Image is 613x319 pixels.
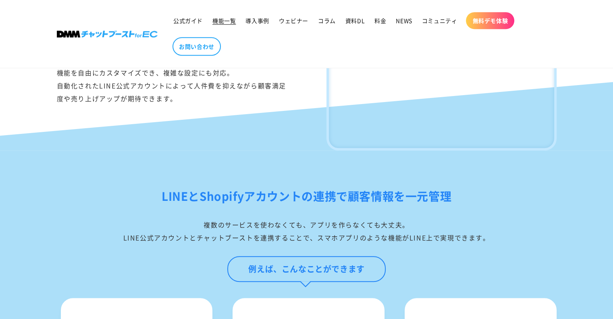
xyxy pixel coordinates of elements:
span: NEWS [396,17,412,24]
a: 資料DL [341,12,370,29]
a: 機能一覧 [208,12,241,29]
a: コラム [313,12,341,29]
span: ウェビナー [279,17,308,24]
div: 複数のサービスを使わなくても、アプリを作らなくても大丈夫。 LINE公式アカウントとチャットブーストを連携することで、スマホアプリのような機能がLINE上で実現できます。 [57,218,557,244]
span: 公式ガイド [173,17,203,24]
span: 導入事例 [245,17,269,24]
span: 資料DL [345,17,365,24]
span: コミュニティ [422,17,457,24]
span: 無料デモ体験 [472,17,508,24]
div: LINE公式アカウントの運用でもう悩まない。 チャットブーストはあなたのサービスの顧客対応を加速させ、確実に効果を発揮するマーケティングツールに進化させます。 機能を自由にカスタマイズでき、複雑... [57,27,287,150]
img: 株式会社DMM Boost [57,31,158,38]
a: コミュニティ [417,12,462,29]
span: コラム [318,17,336,24]
a: お問い合わせ [172,37,221,56]
div: 例えば、こんなことができます [227,256,385,282]
a: 公式ガイド [168,12,208,29]
span: 機能一覧 [212,17,236,24]
a: ウェビナー [274,12,313,29]
a: 導入事例 [241,12,274,29]
h2: LINEとShopifyアカウントの連携で顧客情報を一元管理 [57,187,557,206]
a: 無料デモ体験 [466,12,514,29]
a: 料金 [370,12,391,29]
a: NEWS [391,12,417,29]
span: お問い合わせ [179,43,214,50]
span: 料金 [374,17,386,24]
